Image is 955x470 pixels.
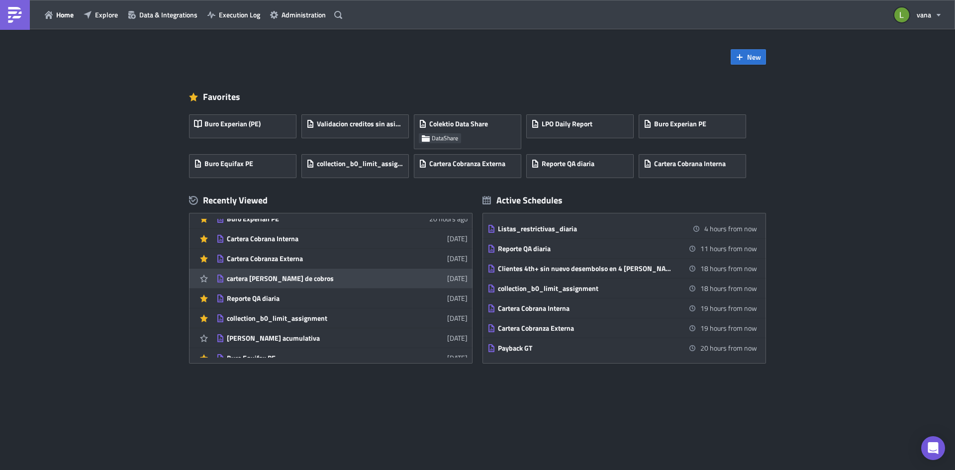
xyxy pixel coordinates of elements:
[487,338,757,358] a: Payback GT20 hours from now
[447,253,468,264] time: 2025-10-07T17:27:40Z
[414,109,526,149] a: Colektio Data ShareDataShare
[227,354,401,363] div: Buro Equifax PE
[487,219,757,238] a: Listas_restrictivas_diaria4 hours from now
[189,149,301,178] a: Buro Equifax PE
[542,119,592,128] span: LPO Daily Report
[282,9,326,20] span: Administration
[700,263,757,274] time: 2025-10-09 06:00
[700,243,757,254] time: 2025-10-08 23:00
[654,159,726,168] span: Cartera Cobrana Interna
[447,313,468,323] time: 2025-10-03T01:33:21Z
[747,52,761,62] span: New
[202,7,265,22] button: Execution Log
[227,254,401,263] div: Cartera Cobranza Externa
[487,318,757,338] a: Cartera Cobranza Externa19 hours from now
[498,284,672,293] div: collection_b0_limit_assignment
[414,149,526,178] a: Cartera Cobranza Externa
[227,234,401,243] div: Cartera Cobrana Interna
[447,273,468,283] time: 2025-10-07T17:27:28Z
[498,324,672,333] div: Cartera Cobranza Externa
[704,223,757,234] time: 2025-10-08 16:00
[487,279,757,298] a: collection_b0_limit_assignment18 hours from now
[731,49,766,65] button: New
[487,259,757,278] a: Clientes 4th+ sin nuevo desembolso en 4 [PERSON_NAME]18 hours from now
[432,134,458,142] span: DataShare
[227,214,401,223] div: Buro Experian PE
[227,334,401,343] div: [PERSON_NAME] acumulativa
[301,149,414,178] a: collection_b0_limit_assignment
[123,7,202,22] button: Data & Integrations
[227,294,401,303] div: Reporte QA diaria
[487,239,757,258] a: Reporte QA diaria11 hours from now
[139,9,197,20] span: Data & Integrations
[917,9,931,20] span: vana
[189,193,473,208] div: Recently Viewed
[498,264,672,273] div: Clientes 4th+ sin nuevo desembolso en 4 [PERSON_NAME]
[216,348,468,368] a: Buro Equifax PE[DATE]
[216,288,468,308] a: Reporte QA diaria[DATE]
[700,343,757,353] time: 2025-10-09 08:00
[216,269,468,288] a: cartera [PERSON_NAME] de cobros[DATE]
[487,298,757,318] a: Cartera Cobrana Interna19 hours from now
[526,149,639,178] a: Reporte QA diaria
[56,9,74,20] span: Home
[498,344,672,353] div: Payback GT
[40,7,79,22] button: Home
[189,90,766,104] div: Favorites
[498,244,672,253] div: Reporte QA diaria
[227,314,401,323] div: collection_b0_limit_assignment
[447,353,468,363] time: 2025-09-09T15:03:42Z
[204,159,253,168] span: Buro Equifax PE
[498,224,672,233] div: Listas_restrictivas_diaria
[79,7,123,22] button: Explore
[7,7,23,23] img: PushMetrics
[654,119,706,128] span: Buro Experian PE
[317,119,403,128] span: Validacion creditos sin asignar - SAC
[216,308,468,328] a: collection_b0_limit_assignment[DATE]
[216,209,468,228] a: Buro Experian PE20 hours ago
[447,333,468,343] time: 2025-09-10T14:48:44Z
[216,328,468,348] a: [PERSON_NAME] acumulativa[DATE]
[921,436,945,460] div: Open Intercom Messenger
[219,9,260,20] span: Execution Log
[189,109,301,149] a: Buro Experian (PE)
[447,293,468,303] time: 2025-10-03T01:44:42Z
[700,283,757,293] time: 2025-10-09 06:00
[700,303,757,313] time: 2025-10-09 06:50
[429,119,488,128] span: Colektio Data Share
[639,109,751,149] a: Buro Experian PE
[498,304,672,313] div: Cartera Cobrana Interna
[700,323,757,333] time: 2025-10-09 07:00
[429,159,505,168] span: Cartera Cobranza Externa
[216,229,468,248] a: Cartera Cobrana Interna[DATE]
[888,4,948,26] button: vana
[204,119,261,128] span: Buro Experian (PE)
[542,159,594,168] span: Reporte QA diaria
[639,149,751,178] a: Cartera Cobrana Interna
[482,194,563,206] div: Active Schedules
[216,249,468,268] a: Cartera Cobranza Externa[DATE]
[526,109,639,149] a: LPO Daily Report
[317,159,403,168] span: collection_b0_limit_assignment
[893,6,910,23] img: Avatar
[301,109,414,149] a: Validacion creditos sin asignar - SAC
[95,9,118,20] span: Explore
[265,7,331,22] button: Administration
[227,274,401,283] div: cartera [PERSON_NAME] de cobros
[447,233,468,244] time: 2025-10-07T17:28:50Z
